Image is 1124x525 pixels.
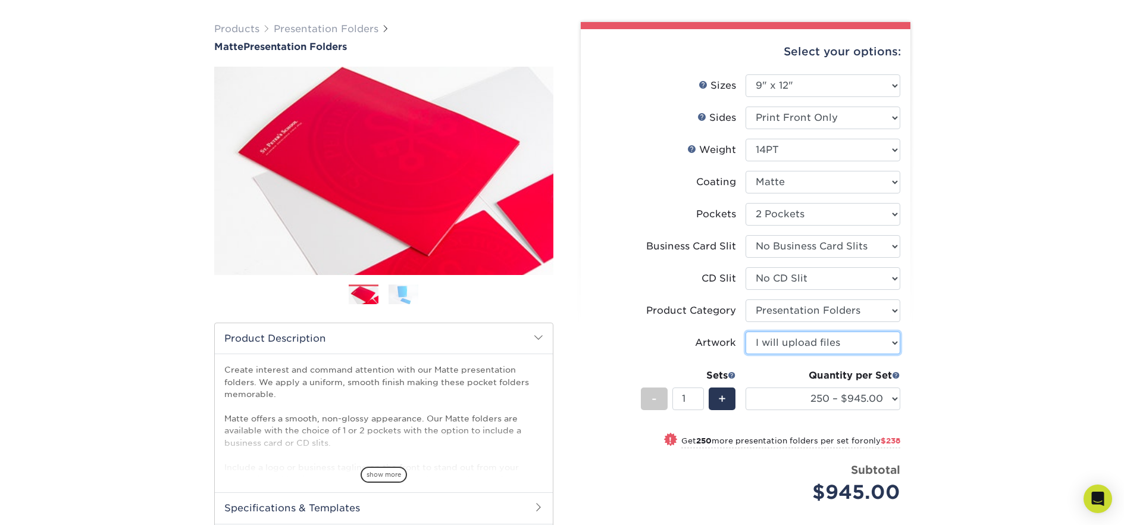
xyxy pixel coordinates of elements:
[746,368,900,383] div: Quantity per Set
[696,175,736,189] div: Coating
[881,436,900,445] span: $238
[274,23,378,35] a: Presentation Folders
[214,23,259,35] a: Products
[695,336,736,350] div: Artwork
[214,54,553,288] img: Matte 01
[1084,485,1112,513] div: Open Intercom Messenger
[349,285,378,306] img: Presentation Folders 01
[3,489,101,521] iframe: Google Customer Reviews
[389,284,418,305] img: Presentation Folders 02
[214,41,553,52] a: MattePresentation Folders
[590,29,901,74] div: Select your options:
[214,41,553,52] h1: Presentation Folders
[851,463,900,476] strong: Subtotal
[696,207,736,221] div: Pockets
[702,271,736,286] div: CD Slit
[646,304,736,318] div: Product Category
[863,436,900,445] span: only
[669,434,672,446] span: !
[215,492,553,523] h2: Specifications & Templates
[696,436,712,445] strong: 250
[687,143,736,157] div: Weight
[754,478,900,507] div: $945.00
[215,323,553,354] h2: Product Description
[641,368,736,383] div: Sets
[718,390,726,408] span: +
[681,436,900,448] small: Get more presentation folders per set for
[699,79,736,93] div: Sizes
[361,467,407,483] span: show more
[697,111,736,125] div: Sides
[652,390,657,408] span: -
[214,41,243,52] span: Matte
[646,239,736,254] div: Business Card Slit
